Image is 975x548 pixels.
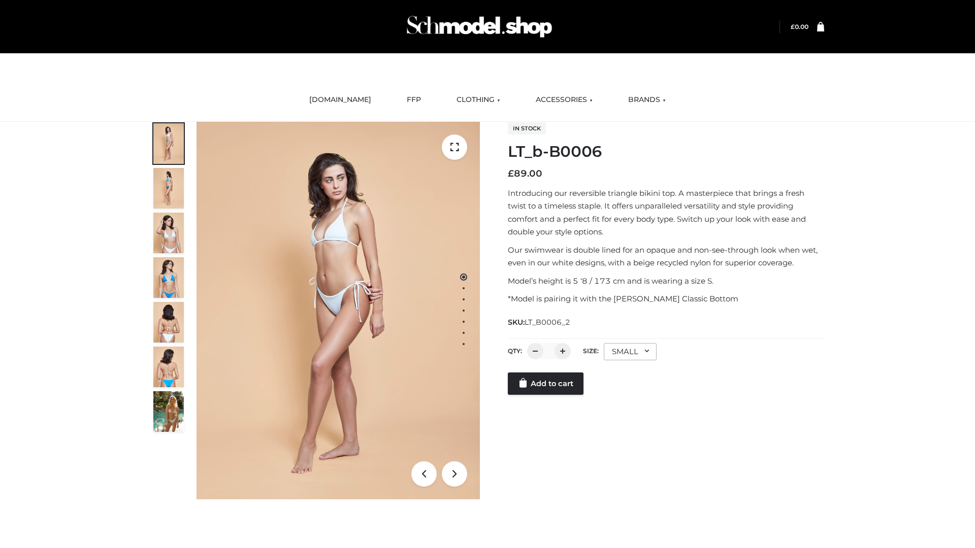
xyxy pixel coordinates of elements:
[153,123,184,164] img: ArielClassicBikiniTop_CloudNine_AzureSky_OW114ECO_1-scaled.jpg
[508,187,824,238] p: Introducing our reversible triangle bikini top. A masterpiece that brings a fresh twist to a time...
[583,347,599,355] label: Size:
[508,244,824,269] p: Our swimwear is double lined for an opaque and non-see-through look when wet, even in our white d...
[153,213,184,253] img: ArielClassicBikiniTop_CloudNine_AzureSky_OW114ECO_3-scaled.jpg
[508,168,542,179] bdi: 89.00
[508,316,571,328] span: SKU:
[508,168,514,179] span: £
[399,89,429,111] a: FFP
[508,143,824,161] h1: LT_b-B0006
[525,318,570,327] span: LT_B0006_2
[791,23,808,30] a: £0.00
[153,302,184,342] img: ArielClassicBikiniTop_CloudNine_AzureSky_OW114ECO_7-scaled.jpg
[508,122,546,134] span: In stock
[791,23,795,30] span: £
[153,391,184,432] img: Arieltop_CloudNine_AzureSky2.jpg
[508,275,824,288] p: Model’s height is 5 ‘8 / 173 cm and is wearing a size S.
[621,89,673,111] a: BRANDS
[508,292,824,305] p: *Model is pairing it with the [PERSON_NAME] Classic Bottom
[508,347,522,355] label: QTY:
[302,89,379,111] a: [DOMAIN_NAME]
[153,168,184,209] img: ArielClassicBikiniTop_CloudNine_AzureSky_OW114ECO_2-scaled.jpg
[791,23,808,30] bdi: 0.00
[449,89,508,111] a: CLOTHING
[403,7,556,47] img: Schmodel Admin 964
[508,372,583,395] a: Add to cart
[528,89,600,111] a: ACCESSORIES
[604,343,657,360] div: SMALL
[197,122,480,499] img: LT_b-B0006
[153,257,184,298] img: ArielClassicBikiniTop_CloudNine_AzureSky_OW114ECO_4-scaled.jpg
[153,347,184,387] img: ArielClassicBikiniTop_CloudNine_AzureSky_OW114ECO_8-scaled.jpg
